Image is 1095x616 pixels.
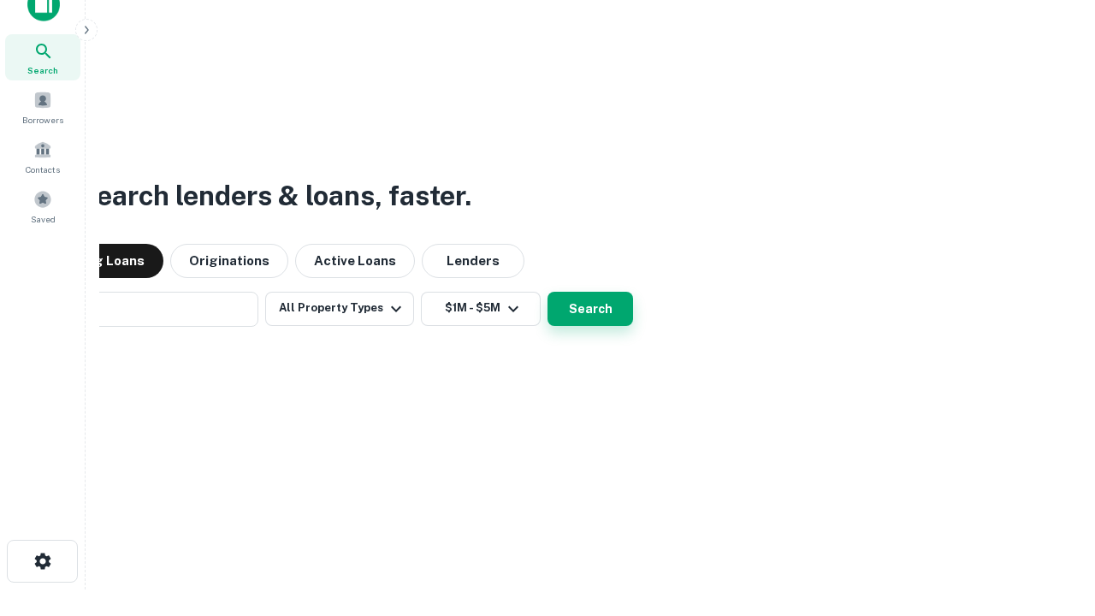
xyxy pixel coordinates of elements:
[170,244,288,278] button: Originations
[1009,479,1095,561] iframe: Chat Widget
[5,34,80,80] a: Search
[265,292,414,326] button: All Property Types
[5,84,80,130] a: Borrowers
[547,292,633,326] button: Search
[78,175,471,216] h3: Search lenders & loans, faster.
[26,163,60,176] span: Contacts
[421,292,541,326] button: $1M - $5M
[5,133,80,180] a: Contacts
[31,212,56,226] span: Saved
[422,244,524,278] button: Lenders
[22,113,63,127] span: Borrowers
[27,63,58,77] span: Search
[295,244,415,278] button: Active Loans
[5,183,80,229] a: Saved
